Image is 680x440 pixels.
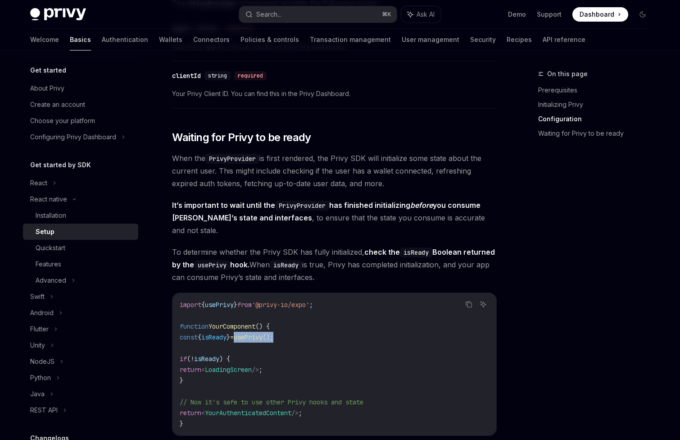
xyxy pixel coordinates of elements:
span: // Now it's safe to use other Privy hooks and state [180,398,363,406]
button: Ask AI [477,298,489,310]
span: from [237,301,252,309]
a: Connectors [193,29,230,50]
a: Installation [23,207,138,224]
a: Authentication [102,29,148,50]
div: clientId [172,71,201,80]
div: Python [30,372,51,383]
span: return [180,409,201,417]
em: before [410,201,433,210]
span: To determine whether the Privy SDK has fully initialized, When is true, Privy has completed initi... [172,246,497,284]
div: Quickstart [36,243,65,253]
a: Dashboard [572,7,628,22]
div: required [234,71,267,80]
a: Prerequisites [538,83,657,97]
code: isReady [400,247,432,257]
span: usePrivy [234,333,263,341]
code: PrivyProvider [275,201,329,211]
div: Setup [36,226,54,237]
div: React [30,178,47,188]
div: NodeJS [30,356,54,367]
div: About Privy [30,83,64,94]
span: usePrivy [205,301,234,309]
a: Policies & controls [240,29,299,50]
a: Waiting for Privy to be ready [538,126,657,141]
a: Support [537,10,562,19]
div: Java [30,389,45,399]
a: Create an account [23,96,138,113]
div: Create an account [30,99,85,110]
a: Security [470,29,496,50]
span: import [180,301,201,309]
span: if [180,355,187,363]
code: isReady [270,260,302,270]
span: = [230,333,234,341]
button: Copy the contents from the code block [463,298,475,310]
div: Android [30,307,54,318]
div: Swift [30,291,45,302]
span: } [234,301,237,309]
span: YourComponent [209,322,255,330]
div: Flutter [30,324,49,335]
div: REST API [30,405,58,416]
span: Your Privy Client ID. You can find this in the Privy Dashboard. [172,88,497,99]
span: { [201,301,205,309]
span: Ask AI [417,10,435,19]
button: Toggle dark mode [635,7,650,22]
h5: Get started by SDK [30,160,91,170]
span: Dashboard [580,10,614,19]
img: dark logo [30,8,86,21]
span: YourAuthenticatedContent [205,409,291,417]
button: Ask AI [401,6,441,23]
span: isReady [201,333,227,341]
a: Basics [70,29,91,50]
span: function [180,322,209,330]
div: Search... [256,9,281,20]
a: Recipes [507,29,532,50]
a: Wallets [159,29,182,50]
span: When the is first rendered, the Privy SDK will initialize some state about the current user. This... [172,152,497,190]
span: (); [263,333,273,341]
div: React native [30,194,67,205]
a: Configuration [538,112,657,126]
a: Demo [508,10,526,19]
span: { [198,333,201,341]
div: Unity [30,340,45,351]
code: PrivyProvider [205,154,259,164]
a: User management [402,29,459,50]
div: Advanced [36,275,66,286]
div: Features [36,259,61,270]
div: Choose your platform [30,115,95,126]
a: About Privy [23,80,138,96]
a: Initializing Privy [538,97,657,112]
span: ; [309,301,313,309]
span: ; [259,366,263,374]
strong: It’s important to wait until the has finished initializing you consume [PERSON_NAME]’s state and ... [172,201,481,222]
span: } [180,420,183,428]
div: Configuring Privy Dashboard [30,132,116,142]
h5: Get started [30,65,66,76]
span: const [180,333,198,341]
a: Features [23,256,138,272]
span: ! [190,355,194,363]
span: < [201,409,205,417]
a: Quickstart [23,240,138,256]
a: Setup [23,224,138,240]
span: } [180,376,183,385]
span: , to ensure that the state you consume is accurate and not stale. [172,199,497,237]
span: /> [252,366,259,374]
a: Welcome [30,29,59,50]
span: /> [291,409,299,417]
span: On this page [547,69,588,79]
a: Transaction management [310,29,391,50]
span: ⌘ K [382,11,391,18]
span: } [227,333,230,341]
span: isReady [194,355,219,363]
a: API reference [543,29,585,50]
span: ) { [219,355,230,363]
span: ; [299,409,302,417]
span: string [208,72,227,79]
span: return [180,366,201,374]
span: Waiting for Privy to be ready [172,130,311,145]
span: '@privy-io/expo' [252,301,309,309]
span: ( [187,355,190,363]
